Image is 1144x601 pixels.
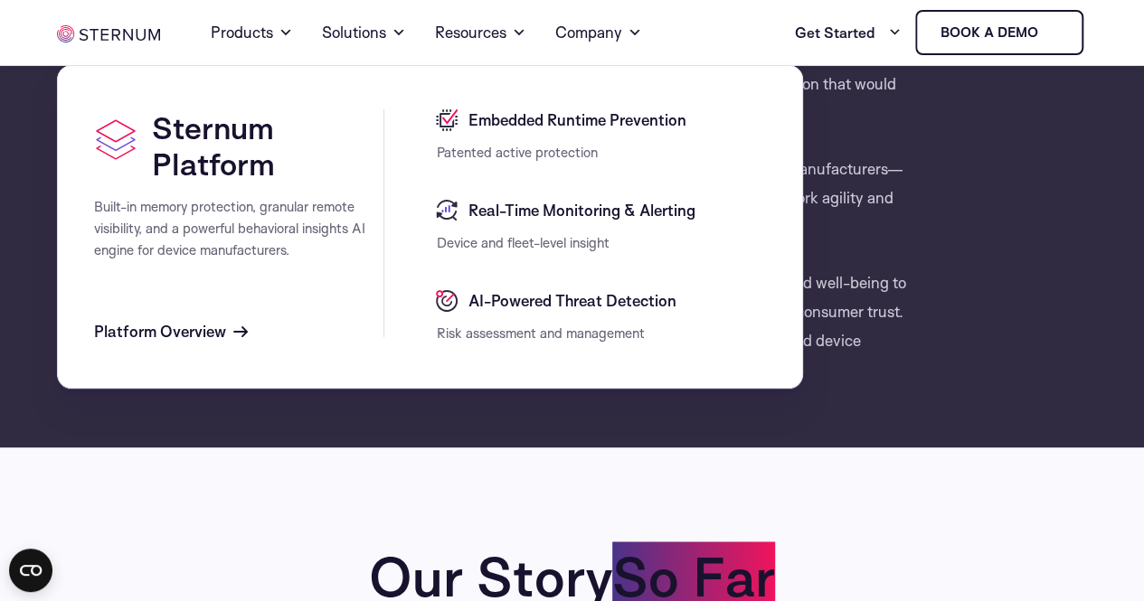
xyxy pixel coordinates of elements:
[57,25,160,42] img: sternum iot
[436,200,766,221] a: Real-Time Monitoring & Alerting
[463,290,676,312] span: AI-Powered Threat Detection
[436,144,597,161] span: Patented active protection
[436,324,644,342] span: Risk assessment and management
[915,10,1083,55] a: Book a demo
[94,321,226,343] span: Platform Overview
[436,234,609,251] span: Device and fleet-level insight
[152,108,275,183] span: Sternum Platform
[436,290,766,312] a: AI-Powered Threat Detection
[463,200,695,221] span: Real-Time Monitoring & Alerting
[94,198,365,258] span: Built-in memory protection, granular remote visibility, and a powerful behavioral insights AI eng...
[463,109,685,131] span: Embedded Runtime Prevention
[9,549,52,592] button: Open CMP widget
[94,321,248,343] a: Platform Overview
[436,109,766,131] a: Embedded Runtime Prevention
[1045,25,1059,40] img: sternum iot
[794,14,901,51] a: Get Started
